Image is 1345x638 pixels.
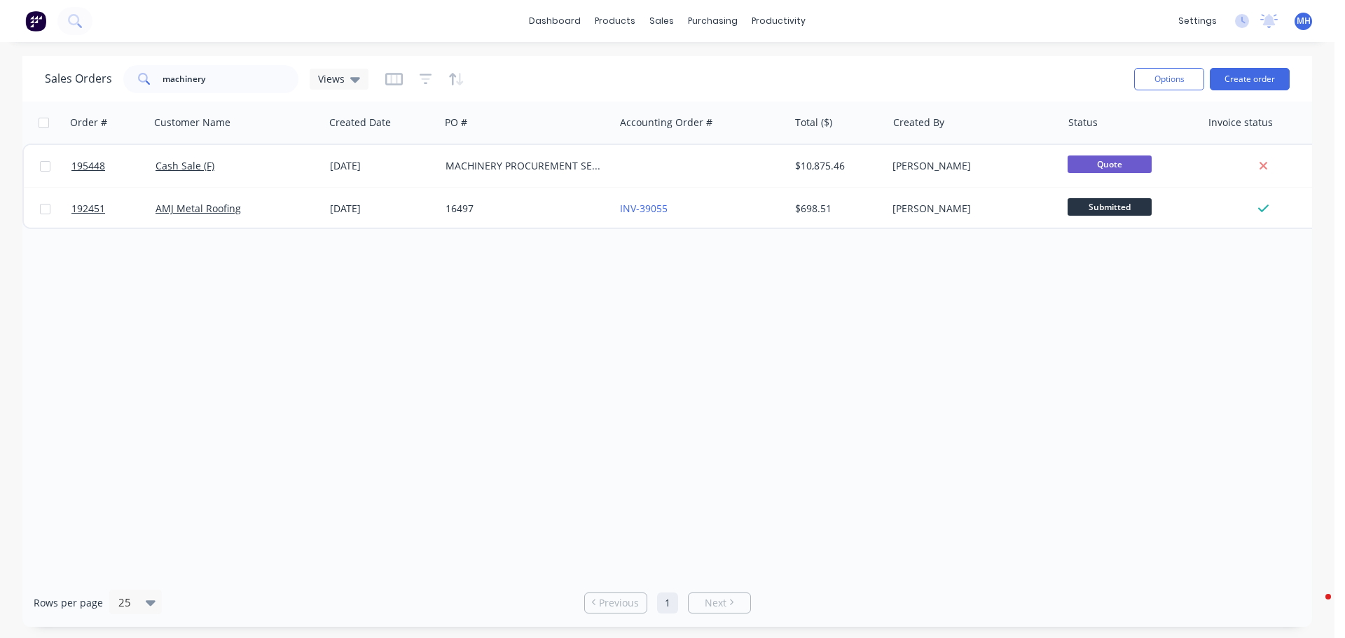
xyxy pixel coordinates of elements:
[154,116,230,130] div: Customer Name
[156,159,214,172] a: Cash Sale (F)
[588,11,642,32] div: products
[689,596,750,610] a: Next page
[1297,590,1331,624] iframe: Intercom live chat
[585,596,647,610] a: Previous page
[681,11,745,32] div: purchasing
[579,592,757,613] ul: Pagination
[446,202,601,216] div: 16497
[1208,116,1273,130] div: Invoice status
[330,159,434,173] div: [DATE]
[620,202,668,215] a: INV-39055
[795,202,877,216] div: $698.51
[25,11,46,32] img: Factory
[892,202,1048,216] div: [PERSON_NAME]
[156,202,241,215] a: AMJ Metal Roofing
[71,188,156,230] a: 192451
[795,116,832,130] div: Total ($)
[620,116,712,130] div: Accounting Order #
[1210,68,1290,90] button: Create order
[522,11,588,32] a: dashboard
[446,159,601,173] div: MACHINERY PROCUREMENT SERVICES PTY LTD
[445,116,467,130] div: PO #
[163,65,299,93] input: Search...
[1134,68,1204,90] button: Options
[70,116,107,130] div: Order #
[45,72,112,85] h1: Sales Orders
[1171,11,1224,32] div: settings
[1068,116,1098,130] div: Status
[330,202,434,216] div: [DATE]
[34,596,103,610] span: Rows per page
[795,159,877,173] div: $10,875.46
[1068,155,1152,173] span: Quote
[642,11,681,32] div: sales
[893,116,944,130] div: Created By
[1068,198,1152,216] span: Submitted
[1297,15,1311,27] span: MH
[71,159,105,173] span: 195448
[71,202,105,216] span: 192451
[892,159,1048,173] div: [PERSON_NAME]
[599,596,639,610] span: Previous
[318,71,345,86] span: Views
[329,116,391,130] div: Created Date
[657,592,678,613] a: Page 1 is your current page
[745,11,813,32] div: productivity
[71,145,156,187] a: 195448
[705,596,726,610] span: Next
